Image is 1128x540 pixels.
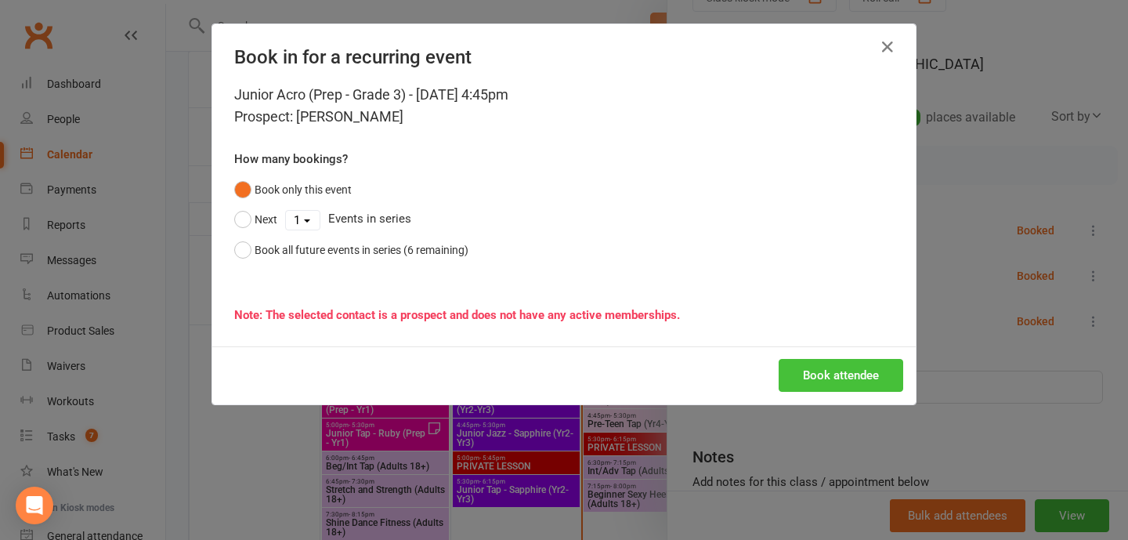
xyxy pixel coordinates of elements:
[16,487,53,524] div: Open Intercom Messenger
[234,46,894,68] h4: Book in for a recurring event
[234,235,468,265] button: Book all future events in series (6 remaining)
[875,34,900,60] button: Close
[255,241,468,259] div: Book all future events in series (6 remaining)
[234,175,352,205] button: Book only this event
[234,306,894,324] div: Note: The selected contact is a prospect and does not have any active memberships.
[779,359,903,392] button: Book attendee
[234,150,348,169] label: How many bookings?
[234,205,894,234] div: Events in series
[234,205,277,234] button: Next
[234,84,894,128] div: Junior Acro (Prep - Grade 3) - [DATE] 4:45pm Prospect: [PERSON_NAME]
